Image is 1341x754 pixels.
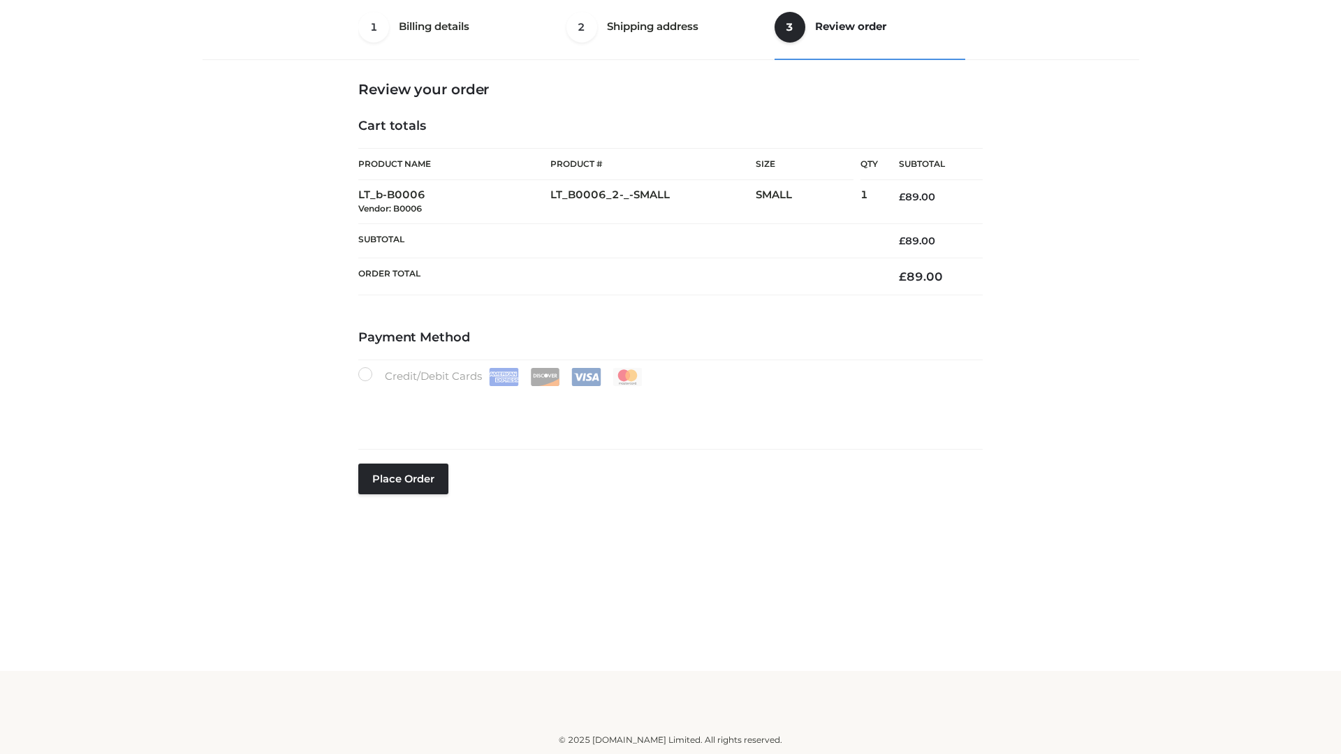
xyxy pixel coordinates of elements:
h4: Cart totals [358,119,983,134]
label: Credit/Debit Cards [358,367,644,386]
bdi: 89.00 [899,191,935,203]
td: 1 [860,180,878,224]
th: Size [756,149,853,180]
small: Vendor: B0006 [358,203,422,214]
iframe: Secure payment input frame [356,383,980,434]
bdi: 89.00 [899,235,935,247]
button: Place order [358,464,448,494]
h4: Payment Method [358,330,983,346]
h3: Review your order [358,81,983,98]
th: Order Total [358,258,878,295]
div: © 2025 [DOMAIN_NAME] Limited. All rights reserved. [207,733,1134,747]
th: Subtotal [878,149,983,180]
img: Visa [571,368,601,386]
td: SMALL [756,180,860,224]
span: £ [899,191,905,203]
td: LT_b-B0006 [358,180,550,224]
span: £ [899,269,907,283]
th: Subtotal [358,223,878,258]
bdi: 89.00 [899,269,943,283]
img: Amex [489,368,519,386]
img: Discover [530,368,560,386]
img: Mastercard [613,368,643,386]
span: £ [899,235,905,247]
th: Product Name [358,148,550,180]
th: Product # [550,148,756,180]
th: Qty [860,148,878,180]
td: LT_B0006_2-_-SMALL [550,180,756,224]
